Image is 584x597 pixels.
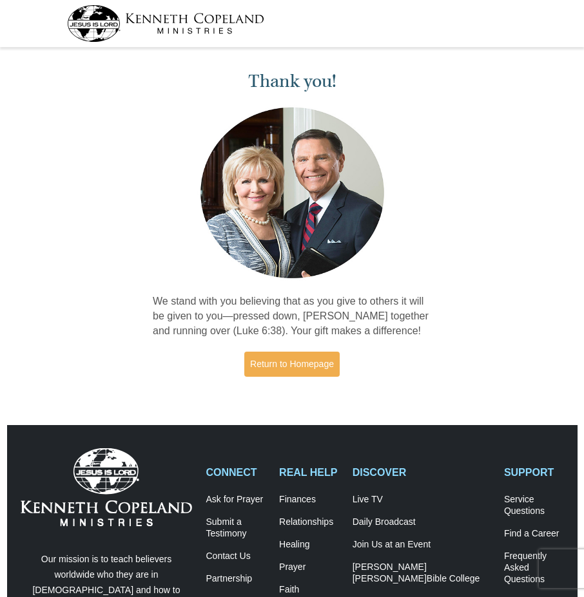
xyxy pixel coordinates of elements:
[279,562,339,573] a: Prayer
[353,494,491,506] a: Live TV
[244,352,340,377] a: Return to Homepage
[21,448,193,527] img: Kenneth Copeland Ministries
[504,551,564,585] a: Frequently AskedQuestions
[279,466,339,479] h2: REAL HELP
[504,466,564,479] h2: SUPPORT
[353,539,491,551] a: Join Us at an Event
[504,494,564,517] a: Service Questions
[504,528,564,540] a: Find a Career
[67,5,264,42] img: kcm-header-logo.svg
[353,562,491,585] a: [PERSON_NAME] [PERSON_NAME]Bible College
[206,551,266,562] a: Contact Us
[279,494,339,506] a: Finances
[153,294,431,339] p: We stand with you believing that as you give to others it will be given to you—pressed down, [PER...
[279,584,339,596] a: Faith
[279,539,339,551] a: Healing
[206,494,266,506] a: Ask for Prayer
[206,573,266,585] a: Partnership
[353,466,491,479] h2: DISCOVER
[206,516,266,540] a: Submit a Testimony
[206,466,266,479] h2: CONNECT
[153,71,431,92] h1: Thank you!
[197,104,387,281] img: Kenneth and Gloria
[279,516,339,528] a: Relationships
[427,573,480,583] span: Bible College
[353,516,491,528] a: Daily Broadcast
